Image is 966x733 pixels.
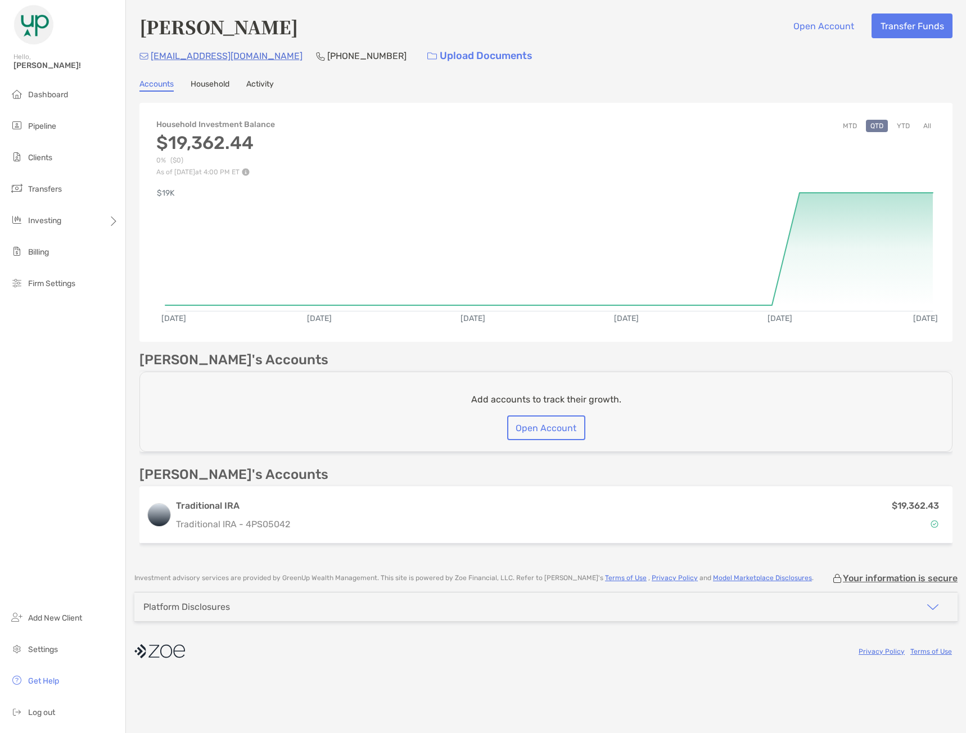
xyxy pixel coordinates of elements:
img: button icon [427,52,437,60]
button: MTD [838,120,861,132]
span: 0% [156,156,166,165]
p: [PERSON_NAME]'s Accounts [139,353,328,367]
button: Open Account [507,415,585,440]
text: [DATE] [161,314,186,323]
a: Terms of Use [605,574,647,582]
span: Billing [28,247,49,257]
h4: Household Investment Balance [156,120,275,129]
span: Get Help [28,676,59,686]
h4: [PERSON_NAME] [139,13,298,39]
p: Your information is secure [843,573,958,583]
img: settings icon [10,642,24,655]
img: logo account [148,504,170,526]
text: [DATE] [461,314,485,323]
img: Account Status icon [931,520,938,528]
span: Settings [28,645,58,654]
a: Privacy Policy [859,648,905,655]
span: Transfers [28,184,62,194]
span: Pipeline [28,121,56,131]
img: pipeline icon [10,119,24,132]
a: Model Marketplace Disclosures [713,574,812,582]
img: icon arrow [926,600,940,614]
text: $19K [157,188,175,198]
p: $19,362.43 [892,499,939,513]
button: YTD [892,120,914,132]
text: [DATE] [768,314,792,323]
a: Privacy Policy [652,574,698,582]
img: dashboard icon [10,87,24,101]
text: [DATE] [307,314,332,323]
span: Dashboard [28,90,68,99]
p: As of [DATE] at 4:00 PM ET [156,168,275,176]
img: transfers icon [10,182,24,195]
img: clients icon [10,150,24,164]
span: Investing [28,216,61,225]
span: [PERSON_NAME]! [13,61,119,70]
p: [PERSON_NAME]'s Accounts [139,468,328,482]
span: Firm Settings [28,279,75,288]
div: Platform Disclosures [143,601,230,612]
a: Activity [246,79,274,92]
button: All [919,120,936,132]
span: Add New Client [28,613,82,623]
p: [PHONE_NUMBER] [327,49,407,63]
span: Log out [28,708,55,717]
img: get-help icon [10,673,24,687]
a: Accounts [139,79,174,92]
a: Terms of Use [910,648,952,655]
img: Performance Info [242,168,250,176]
p: Investment advisory services are provided by GreenUp Wealth Management . This site is powered by ... [134,574,814,582]
span: Clients [28,153,52,162]
img: Email Icon [139,53,148,60]
img: company logo [134,639,185,664]
text: [DATE] [913,314,938,323]
p: Traditional IRA - 4PS05042 [176,517,290,531]
a: Household [191,79,229,92]
img: logout icon [10,705,24,718]
a: Upload Documents [420,44,540,68]
h3: Traditional IRA [176,499,290,513]
text: [DATE] [614,314,639,323]
button: QTD [866,120,888,132]
button: Transfer Funds [872,13,953,38]
span: ( $0 ) [170,156,183,165]
img: Phone Icon [316,52,325,61]
p: Add accounts to track their growth. [471,392,621,406]
p: [EMAIL_ADDRESS][DOMAIN_NAME] [151,49,303,63]
img: Zoe Logo [13,4,54,45]
button: Open Account [784,13,863,38]
img: add_new_client icon [10,610,24,624]
h3: $19,362.44 [156,132,275,153]
img: firm-settings icon [10,276,24,289]
img: investing icon [10,213,24,227]
img: billing icon [10,245,24,258]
